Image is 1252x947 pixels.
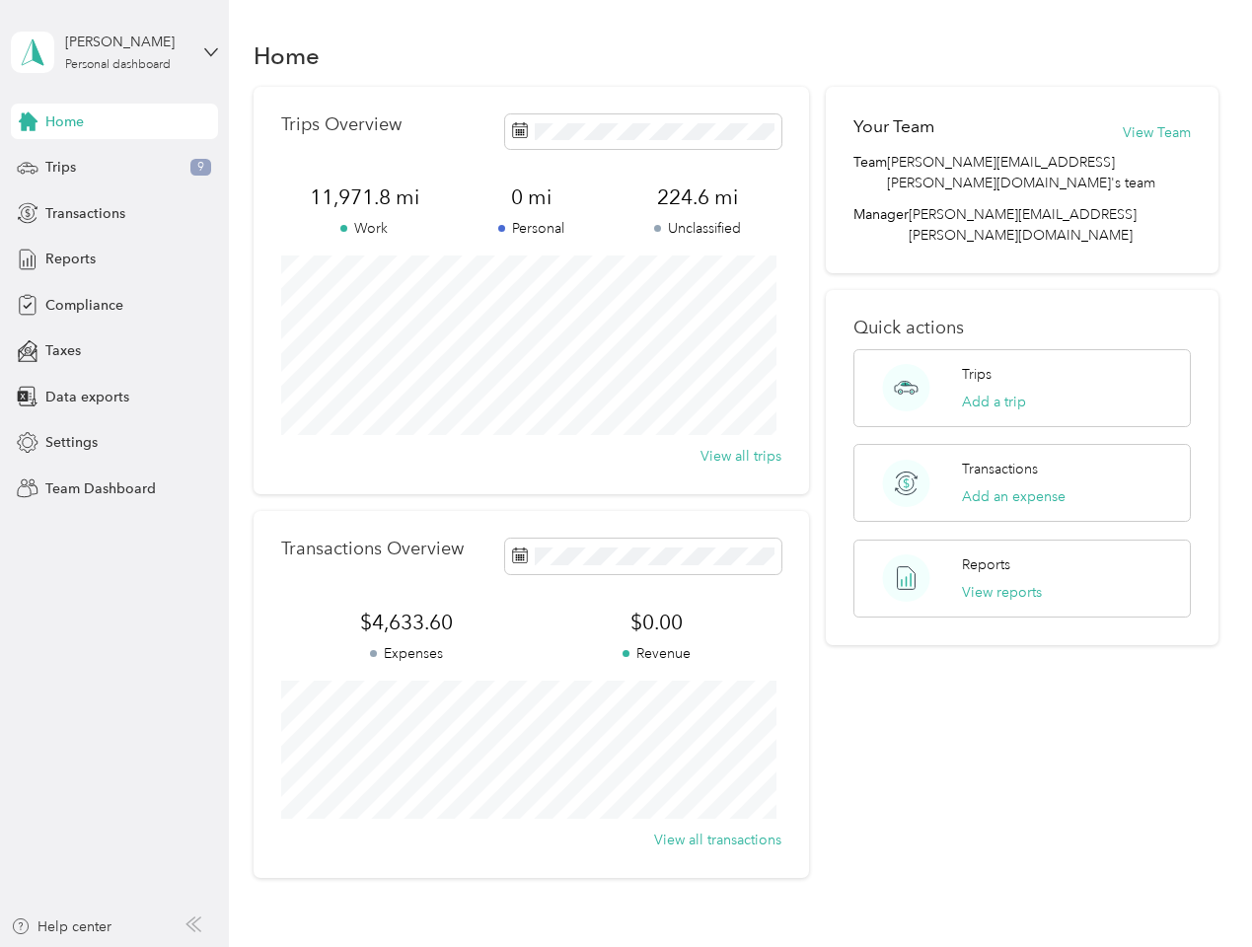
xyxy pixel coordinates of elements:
[281,643,532,664] p: Expenses
[853,114,934,139] h2: Your Team
[65,32,188,52] div: [PERSON_NAME]
[45,203,125,224] span: Transactions
[448,218,615,239] p: Personal
[615,218,781,239] p: Unclassified
[531,609,781,636] span: $0.00
[45,432,98,453] span: Settings
[254,45,320,66] h1: Home
[962,582,1042,603] button: View reports
[190,159,211,177] span: 9
[281,609,532,636] span: $4,633.60
[853,204,909,246] span: Manager
[962,392,1026,412] button: Add a trip
[45,478,156,499] span: Team Dashboard
[45,387,129,407] span: Data exports
[1123,122,1191,143] button: View Team
[700,446,781,467] button: View all trips
[45,157,76,178] span: Trips
[962,459,1038,479] p: Transactions
[11,916,111,937] button: Help center
[887,152,1190,193] span: [PERSON_NAME][EMAIL_ADDRESS][PERSON_NAME][DOMAIN_NAME]'s team
[853,152,887,193] span: Team
[615,183,781,211] span: 224.6 mi
[909,206,1137,244] span: [PERSON_NAME][EMAIL_ADDRESS][PERSON_NAME][DOMAIN_NAME]
[281,539,464,559] p: Transactions Overview
[45,340,81,361] span: Taxes
[281,114,402,135] p: Trips Overview
[962,554,1010,575] p: Reports
[448,183,615,211] span: 0 mi
[654,830,781,850] button: View all transactions
[281,218,448,239] p: Work
[962,486,1066,507] button: Add an expense
[531,643,781,664] p: Revenue
[65,59,171,71] div: Personal dashboard
[281,183,448,211] span: 11,971.8 mi
[45,249,96,269] span: Reports
[45,111,84,132] span: Home
[853,318,1190,338] p: Quick actions
[45,295,123,316] span: Compliance
[962,364,992,385] p: Trips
